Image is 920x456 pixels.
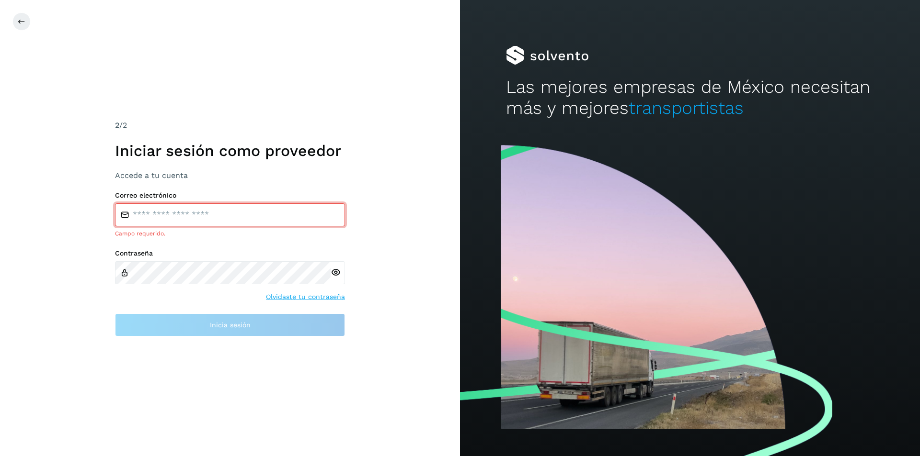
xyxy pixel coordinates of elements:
label: Contraseña [115,249,345,257]
h2: Las mejores empresas de México necesitan más y mejores [506,77,874,119]
div: Campo requerido. [115,229,345,238]
h3: Accede a tu cuenta [115,171,345,180]
h1: Iniciar sesión como proveedor [115,142,345,160]
a: Olvidaste tu contraseña [266,292,345,302]
div: /2 [115,120,345,131]
span: transportistas [629,98,744,118]
button: Inicia sesión [115,313,345,336]
span: 2 [115,121,119,130]
label: Correo electrónico [115,191,345,200]
span: Inicia sesión [210,322,251,328]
